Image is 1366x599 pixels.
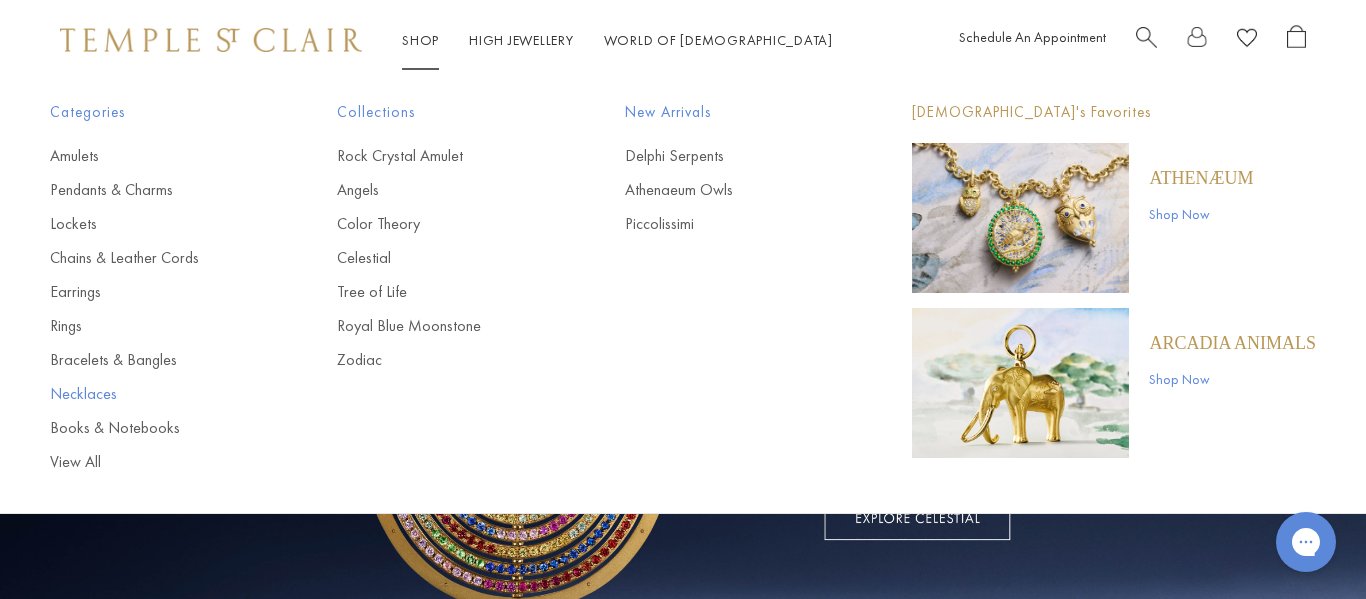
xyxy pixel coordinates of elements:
a: Lockets [50,213,257,235]
img: Temple St. Clair [60,28,362,52]
a: Athenaeum Owls [625,179,832,201]
a: Bracelets & Bangles [50,349,257,371]
a: Piccolissimi [625,213,832,235]
a: Schedule An Appointment [959,28,1106,46]
a: Shop Now [1149,368,1316,390]
a: Tree of Life [337,281,544,303]
a: ShopShop [402,31,439,49]
a: Athenæum [1149,167,1253,189]
a: Books & Notebooks [50,417,257,439]
a: Color Theory [337,213,544,235]
a: View All [50,451,257,473]
a: ARCADIA ANIMALS [1149,332,1316,354]
a: Open Shopping Bag [1287,25,1306,56]
a: Zodiac [337,349,544,371]
a: Delphi Serpents [625,145,832,167]
p: [DEMOGRAPHIC_DATA]'s Favorites [912,100,1316,125]
a: Celestial [337,247,544,269]
a: Amulets [50,145,257,167]
a: View Wishlist [1237,25,1257,56]
a: Necklaces [50,383,257,405]
a: Angels [337,179,544,201]
a: Shop Now [1149,203,1253,225]
a: Search [1136,25,1157,56]
span: Collections [337,100,544,125]
iframe: Gorgias live chat messenger [1266,505,1346,579]
span: Categories [50,100,257,125]
a: Rock Crystal Amulet [337,145,544,167]
a: Chains & Leather Cords [50,247,257,269]
a: Rings [50,315,257,337]
nav: Main navigation [402,28,833,53]
span: New Arrivals [625,100,832,125]
a: Royal Blue Moonstone [337,315,544,337]
a: High JewelleryHigh Jewellery [469,31,574,49]
a: Earrings [50,281,257,303]
a: World of [DEMOGRAPHIC_DATA]World of [DEMOGRAPHIC_DATA] [604,31,833,49]
a: Pendants & Charms [50,179,257,201]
